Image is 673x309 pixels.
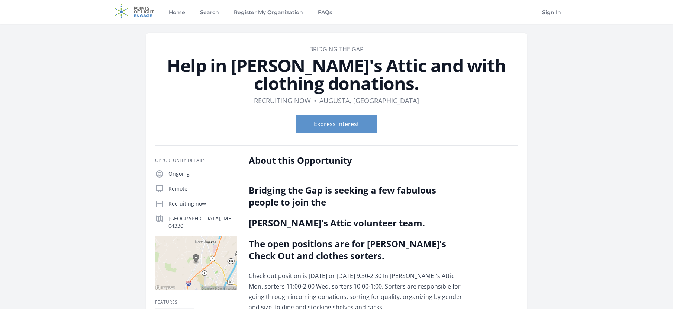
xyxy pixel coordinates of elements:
[155,57,518,92] h1: Help in [PERSON_NAME]'s Attic and with clothing donations.
[168,170,237,178] p: Ongoing
[314,95,316,106] div: •
[249,154,466,166] h2: About this Opportunity
[249,238,466,262] h2: The open positions are for [PERSON_NAME]'s Check Out and clothes sorters.
[319,95,419,106] dd: Augusta, [GEOGRAPHIC_DATA]
[296,115,377,133] button: Express Interest
[168,215,237,230] p: [GEOGRAPHIC_DATA], ME 04330
[168,185,237,192] p: Remote
[155,236,237,290] img: Map
[254,95,311,106] dd: Recruiting now
[249,184,466,208] h2: Bridging the Gap is seeking a few fabulous people to join the
[249,217,466,229] h2: [PERSON_NAME]'s Attic volunteer team.
[168,200,237,207] p: Recruiting now
[155,299,237,305] h3: Features
[309,45,364,53] a: Bridging the Gap
[155,157,237,163] h3: Opportunity Details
